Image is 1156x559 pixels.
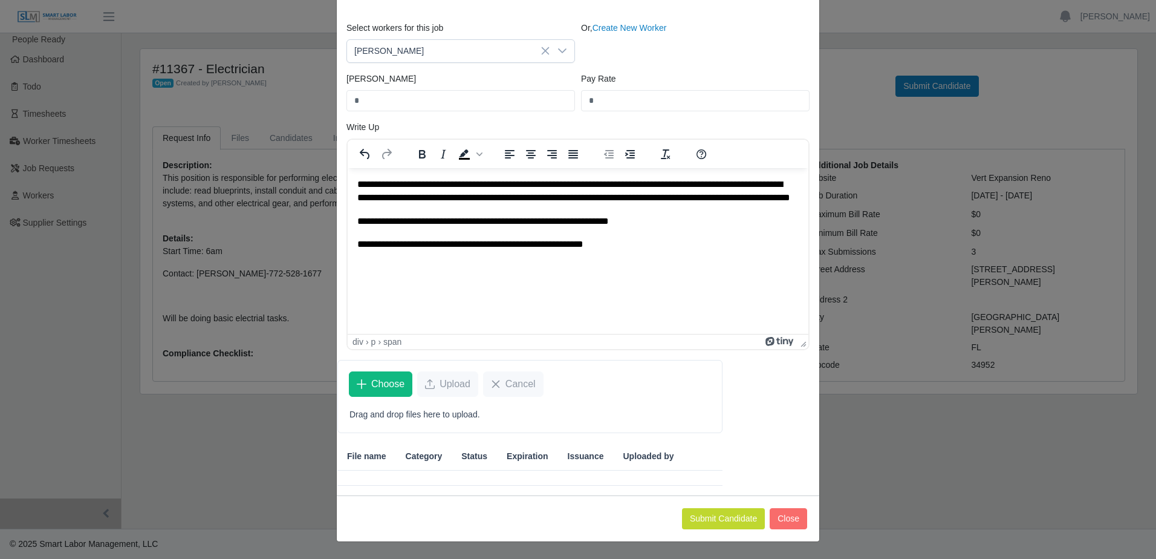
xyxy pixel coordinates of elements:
div: p [371,337,376,347]
span: File name [347,450,386,463]
button: Justify [563,146,583,163]
button: Cancel [483,371,544,397]
button: Increase indent [620,146,640,163]
button: Undo [355,146,375,163]
button: Choose [349,371,412,397]
button: Align right [542,146,562,163]
button: Submit Candidate [682,508,765,529]
button: Upload [417,371,478,397]
button: Redo [376,146,397,163]
span: Upload [440,377,470,391]
div: span [383,337,401,347]
button: Align left [499,146,520,163]
button: Decrease indent [599,146,619,163]
a: Powered by Tiny [765,337,796,347]
button: Close [770,508,807,529]
span: Issuance [568,450,604,463]
label: Pay Rate [581,73,616,85]
button: Align center [521,146,541,163]
button: Italic [433,146,453,163]
span: Byron Barker [347,40,550,62]
button: Clear formatting [655,146,676,163]
div: › [366,337,369,347]
span: Cancel [505,377,536,391]
span: Status [461,450,487,463]
div: Background color Black [454,146,484,163]
label: [PERSON_NAME] [346,73,416,85]
span: Uploaded by [623,450,674,463]
div: › [378,337,381,347]
button: Help [691,146,712,163]
span: Category [406,450,443,463]
iframe: Rich Text Area [348,168,808,334]
div: Press the Up and Down arrow keys to resize the editor. [796,335,808,349]
span: Expiration [507,450,548,463]
p: Drag and drop files here to upload. [349,408,710,421]
button: Bold [412,146,432,163]
div: Or, [578,22,813,63]
label: Write Up [346,121,379,134]
span: Choose [371,377,404,391]
div: div [352,337,363,347]
label: Select workers for this job [346,22,443,34]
